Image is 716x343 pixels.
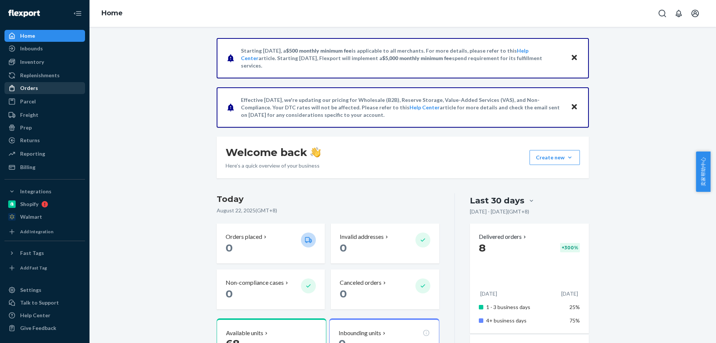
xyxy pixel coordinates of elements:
[226,146,321,159] h1: Welcome back
[20,312,50,319] div: Help Center
[696,152,710,192] button: 卖家帮助中心
[217,207,439,214] p: August 22, 2025 ( GMT+8 )
[4,226,85,238] a: Add Integration
[4,309,85,321] a: Help Center
[20,124,32,131] div: Prep
[20,249,44,257] div: Fast Tags
[20,228,53,235] div: Add Integration
[486,303,560,311] p: 1 - 3 business days
[331,224,439,264] button: Invalid addresses 0
[479,233,528,241] button: Delivered orders
[409,104,440,110] a: Help Center
[20,150,45,158] div: Reporting
[4,43,85,54] a: Inbounds
[20,200,38,208] div: Shopify
[226,162,321,169] p: Here’s a quick overview of your business
[340,278,381,287] p: Canceled orders
[70,6,85,21] button: Close Navigation
[4,96,85,107] a: Parcel
[20,58,44,66] div: Inventory
[226,287,233,300] span: 0
[20,188,51,195] div: Integrations
[20,137,40,144] div: Returns
[561,290,578,297] p: [DATE]
[486,317,560,324] p: 4+ business days
[340,287,347,300] span: 0
[241,96,563,119] p: Effective [DATE], we're updating our pricing for Wholesale (B2B), Reserve Storage, Value-Added Se...
[4,134,85,146] a: Returns
[569,53,579,63] button: Close
[688,6,703,21] button: Open account menu
[4,30,85,42] a: Home
[20,84,38,92] div: Orders
[241,47,563,69] p: Starting [DATE], a is applicable to all merchants. For more details, please refer to this article...
[226,278,284,287] p: Non-compliance cases
[382,55,452,61] span: $5,000 monthly minimum fee
[226,329,263,337] p: Available units
[4,69,85,81] a: Replenishments
[4,284,85,296] a: Settings
[217,269,325,309] button: Non-compliance cases 0
[470,195,524,206] div: Last 30 days
[480,290,497,297] p: [DATE]
[20,72,60,79] div: Replenishments
[226,233,262,241] p: Orders placed
[226,241,233,254] span: 0
[4,82,85,94] a: Orders
[4,56,85,68] a: Inventory
[671,6,686,21] button: Open notifications
[286,47,352,54] span: $500 monthly minimum fee
[20,32,35,40] div: Home
[20,265,47,271] div: Add Fast Tag
[331,269,439,309] button: Canceled orders 0
[4,262,85,274] a: Add Fast Tag
[339,329,381,337] p: Inbounding units
[4,198,85,210] a: Shopify
[310,147,321,158] img: hand-wave emoji
[20,213,42,221] div: Walmart
[20,111,38,119] div: Freight
[4,161,85,173] a: Billing
[569,317,580,324] span: 75%
[4,185,85,197] button: Integrations
[4,322,85,334] button: Give Feedback
[470,208,529,215] p: [DATE] - [DATE] ( GMT+8 )
[340,233,384,241] p: Invalid addresses
[101,9,123,17] a: Home
[569,304,580,310] span: 25%
[20,98,36,105] div: Parcel
[569,102,579,113] button: Close
[4,297,85,309] a: Talk to Support
[20,299,59,306] div: Talk to Support
[560,243,580,252] div: + 300 %
[530,150,580,165] button: Create new
[8,10,40,17] img: Flexport logo
[4,122,85,134] a: Prep
[20,324,56,332] div: Give Feedback
[4,211,85,223] a: Walmart
[4,109,85,121] a: Freight
[20,286,41,294] div: Settings
[20,163,35,171] div: Billing
[4,148,85,160] a: Reporting
[217,193,439,205] h3: Today
[20,45,43,52] div: Inbounds
[4,247,85,259] button: Fast Tags
[340,241,347,254] span: 0
[217,224,325,264] button: Orders placed 0
[479,241,486,254] span: 8
[95,3,129,24] ol: breadcrumbs
[655,6,670,21] button: Open Search Box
